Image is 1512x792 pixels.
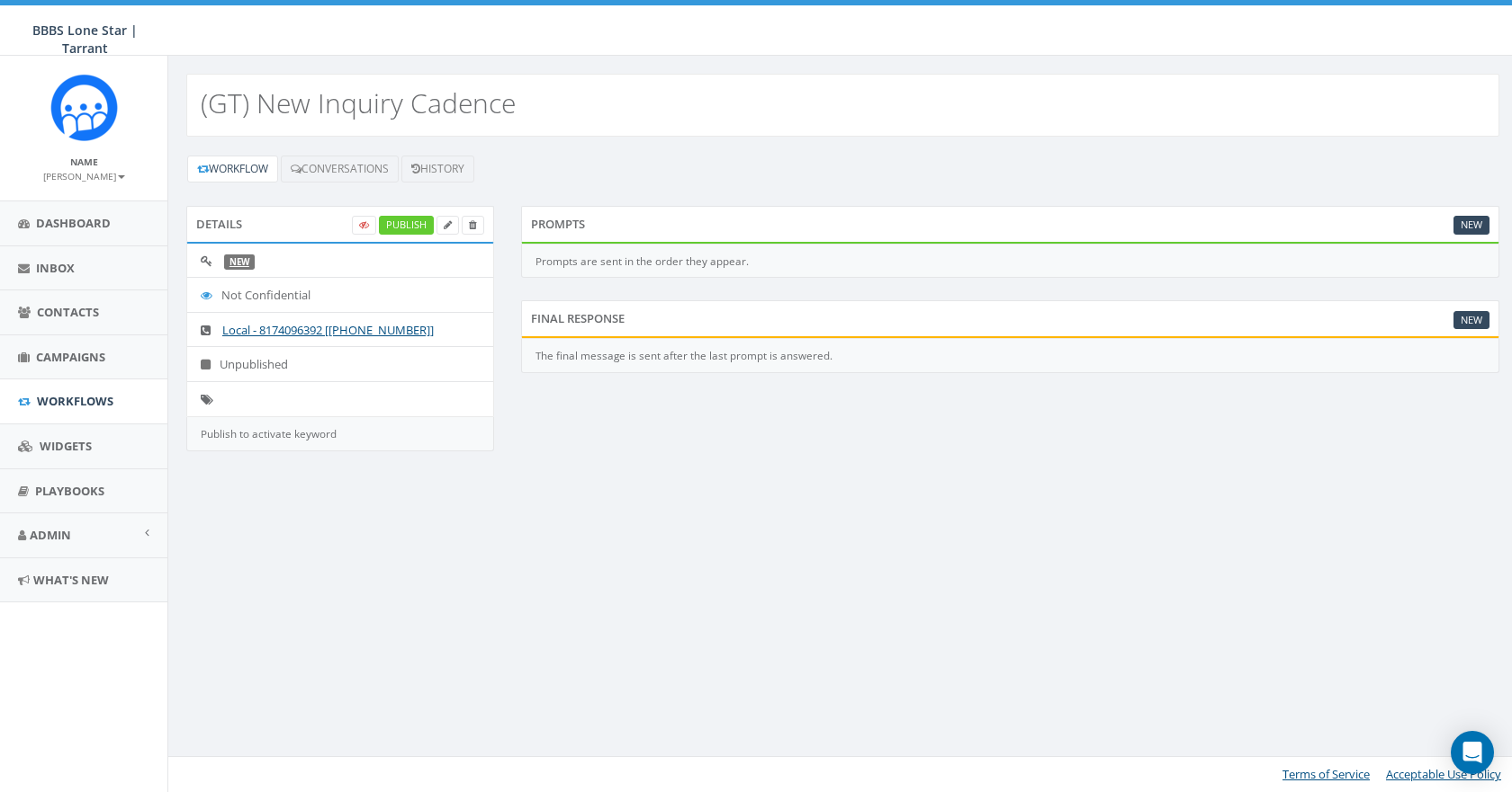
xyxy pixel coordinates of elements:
span: Workflows [37,393,113,409]
a: Terms of Service [1282,766,1370,782]
div: Prompts [521,206,1499,242]
a: Publish [379,216,434,235]
div: Details [186,206,494,242]
li: Unpublished [187,346,493,382]
a: Acceptable Use Policy [1386,766,1501,782]
span: Playbooks [35,483,104,499]
a: Conversations [281,156,399,182]
span: Contacts [37,304,99,320]
a: Local - 8174096392 [[PHONE_NUMBER]] [222,322,434,338]
a: [PERSON_NAME] [43,167,125,183]
span: BBBS Lone Star | Tarrant [32,22,138,57]
span: Campaigns [36,349,105,365]
a: New [1453,311,1489,330]
div: Open Intercom Messenger [1451,731,1494,774]
a: History [401,156,474,182]
span: What's New [33,572,109,588]
small: Name [70,156,98,168]
a: Workflow [187,156,278,182]
span: Inbox [36,260,75,276]
span: Admin [30,527,71,543]
span: Dashboard [36,215,111,231]
img: Rally_Corp_Icon_1.png [50,74,118,141]
div: The final message is sent after the last prompt is answered. [521,339,1499,373]
div: Final Response [521,300,1499,336]
div: Prompts are sent in the order they appear. [521,245,1499,279]
h2: (GT) New Inquiry Cadence [201,88,516,118]
li: Not Confidential [187,277,493,313]
span: Widgets [40,438,92,454]
small: [PERSON_NAME] [43,170,125,182]
div: Publish to activate keyword [186,417,494,451]
a: New [1453,216,1489,235]
a: New [229,256,249,268]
